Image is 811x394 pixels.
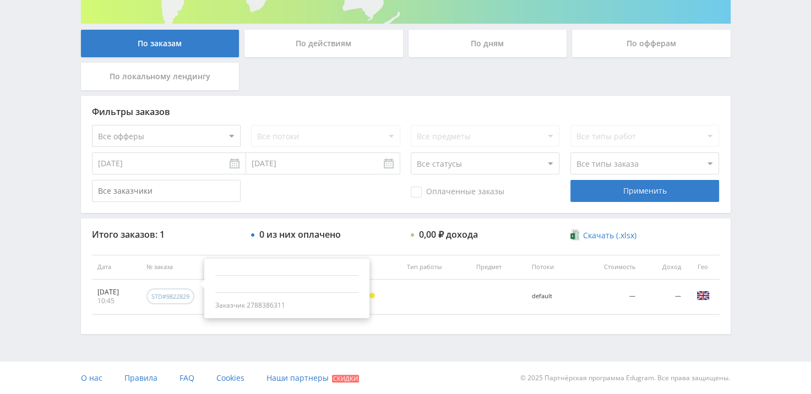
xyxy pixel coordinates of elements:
th: Тип заказа [231,255,341,280]
div: По действиям [244,30,403,57]
th: Гео [687,255,720,280]
th: Потоки [526,255,576,280]
div: default [532,293,571,300]
input: Все заказчики [92,180,241,202]
img: xlsx [570,229,580,240]
span: Холд [369,293,375,298]
div: По локальному лендингу [81,63,240,90]
div: По дням [409,30,567,57]
span: Скачать (.xlsx) [583,231,636,240]
div: Заказчик 2788386311 [215,301,358,310]
div: std#9822829 [151,292,189,300]
div: [DATE] [97,288,136,297]
span: О нас [81,373,102,383]
div: Применить [570,180,719,202]
div: 10:45 [97,297,136,305]
th: № заказа [141,255,231,280]
span: FAQ [179,373,194,383]
div: Итого заказов: 1 [92,229,241,239]
th: Статус [341,255,401,280]
th: Дата [92,255,141,280]
th: Доход [641,255,686,280]
span: Оплаченные заказы [411,187,504,198]
span: Правила [124,373,157,383]
span: Наши партнеры [266,373,329,383]
div: Фильтры заказов [92,107,720,117]
div: 0,00 ₽ дохода [419,229,478,239]
span: Скидки [332,375,359,382]
span: Cookies [216,373,244,383]
div: По офферам [572,30,731,57]
td: — [576,280,641,314]
div: По заказам [81,30,240,57]
th: Тип работы [401,255,471,280]
td: — [641,280,686,314]
th: Предмет [471,255,526,280]
a: Скачать (.xlsx) [570,230,636,241]
img: gbr.png [696,289,710,302]
div: 0 из них оплачено [259,229,341,239]
th: Стоимость [576,255,641,280]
